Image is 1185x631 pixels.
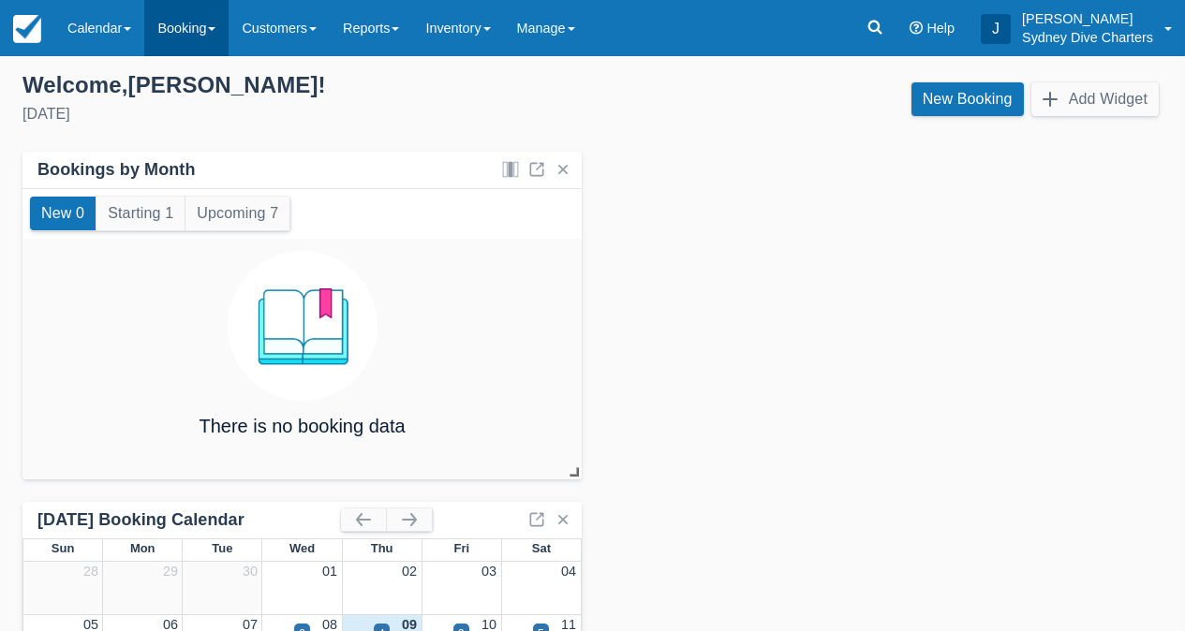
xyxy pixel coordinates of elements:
[322,564,337,579] a: 01
[910,22,923,35] i: Help
[212,541,232,555] span: Tue
[453,541,469,555] span: Fri
[1022,28,1153,47] p: Sydney Dive Charters
[926,21,955,36] span: Help
[22,103,578,125] div: [DATE]
[37,509,341,531] div: [DATE] Booking Calendar
[185,197,289,230] button: Upcoming 7
[532,541,551,555] span: Sat
[1022,9,1153,28] p: [PERSON_NAME]
[402,564,417,579] a: 02
[96,197,185,230] button: Starting 1
[371,541,393,555] span: Thu
[37,159,196,181] div: Bookings by Month
[52,541,74,555] span: Sun
[22,71,578,99] div: Welcome , [PERSON_NAME] !
[481,564,496,579] a: 03
[289,541,315,555] span: Wed
[30,197,96,230] button: New 0
[981,14,1011,44] div: J
[199,416,405,436] h4: There is no booking data
[1031,82,1159,116] button: Add Widget
[83,564,98,579] a: 28
[163,564,178,579] a: 29
[130,541,156,555] span: Mon
[243,564,258,579] a: 30
[13,15,41,43] img: checkfront-main-nav-mini-logo.png
[911,82,1024,116] a: New Booking
[561,564,576,579] a: 04
[228,251,378,401] img: booking.png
